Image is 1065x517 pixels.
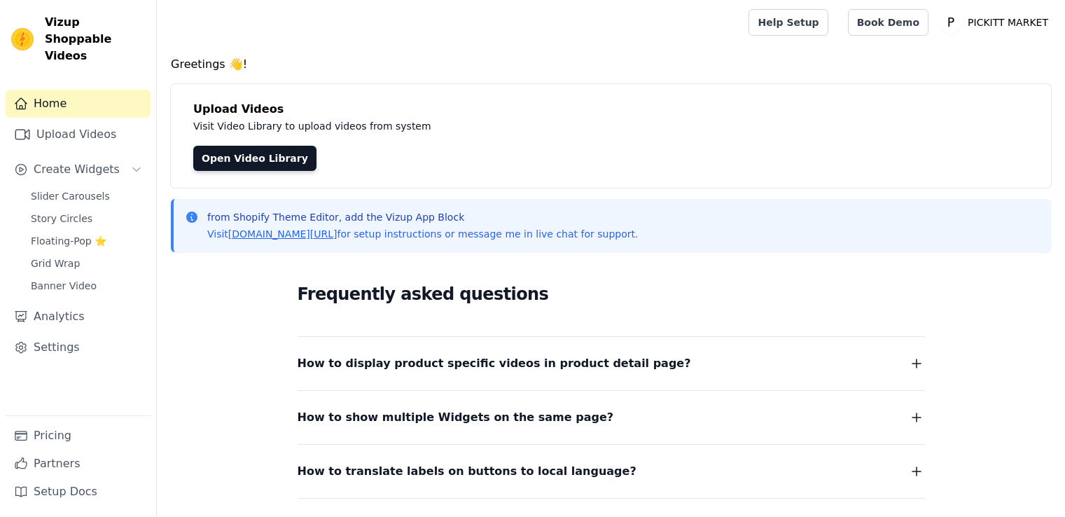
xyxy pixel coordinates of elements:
[298,354,925,373] button: How to display product specific videos in product detail page?
[749,9,828,36] a: Help Setup
[298,408,925,427] button: How to show multiple Widgets on the same page?
[6,120,151,149] a: Upload Videos
[193,118,821,135] p: Visit Video Library to upload videos from system
[848,9,928,36] a: Book Demo
[298,408,614,427] span: How to show multiple Widgets on the same page?
[22,276,151,296] a: Banner Video
[6,90,151,118] a: Home
[193,101,1029,118] h4: Upload Videos
[298,462,636,481] span: How to translate labels on buttons to local language?
[940,10,1054,35] button: P PICKITT MARKET
[22,231,151,251] a: Floating-Pop ⭐
[193,146,316,171] a: Open Video Library
[298,462,925,481] button: How to translate labels on buttons to local language?
[962,10,1054,35] p: PICKITT MARKET
[22,209,151,228] a: Story Circles
[947,15,954,29] text: P
[6,422,151,450] a: Pricing
[207,210,638,224] p: from Shopify Theme Editor, add the Vizup App Block
[45,14,145,64] span: Vizup Shoppable Videos
[31,256,80,270] span: Grid Wrap
[6,450,151,478] a: Partners
[207,227,638,241] p: Visit for setup instructions or message me in live chat for support.
[6,333,151,361] a: Settings
[298,354,691,373] span: How to display product specific videos in product detail page?
[11,28,34,50] img: Vizup
[6,303,151,331] a: Analytics
[31,212,92,226] span: Story Circles
[31,234,106,248] span: Floating-Pop ⭐
[298,280,925,308] h2: Frequently asked questions
[31,279,97,293] span: Banner Video
[171,56,1051,73] h4: Greetings 👋!
[22,254,151,273] a: Grid Wrap
[228,228,337,240] a: [DOMAIN_NAME][URL]
[6,156,151,184] button: Create Widgets
[31,189,110,203] span: Slider Carousels
[6,478,151,506] a: Setup Docs
[22,186,151,206] a: Slider Carousels
[34,161,120,178] span: Create Widgets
